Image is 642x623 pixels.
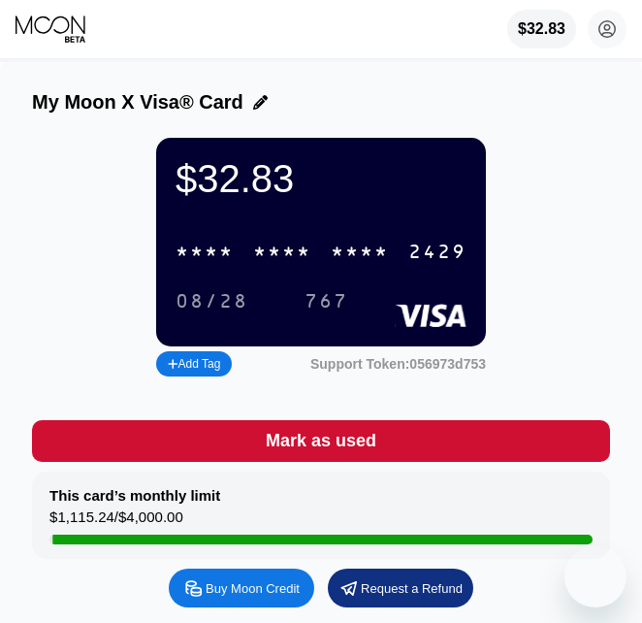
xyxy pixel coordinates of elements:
[310,356,486,372] div: Support Token:056973d753
[32,91,243,114] div: My Moon X Visa® Card
[305,291,348,313] div: 767
[32,420,610,462] div: Mark as used
[176,157,466,201] div: $32.83
[49,487,220,504] div: This card’s monthly limit
[408,242,466,264] div: 2429
[206,580,300,597] div: Buy Moon Credit
[156,351,232,377] div: Add Tag
[168,357,220,371] div: Add Tag
[361,580,463,597] div: Request a Refund
[310,356,486,372] div: Support Token: 056973d753
[507,10,576,49] div: $32.83
[161,285,263,317] div: 08/28
[564,545,626,607] iframe: 메시징 창을 시작하는 버튼
[176,291,248,313] div: 08/28
[169,569,314,607] div: Buy Moon Credit
[266,430,376,452] div: Mark as used
[518,20,565,38] div: $32.83
[49,508,183,535] div: $1,115.24 / $4,000.00
[328,569,473,607] div: Request a Refund
[290,285,363,317] div: 767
